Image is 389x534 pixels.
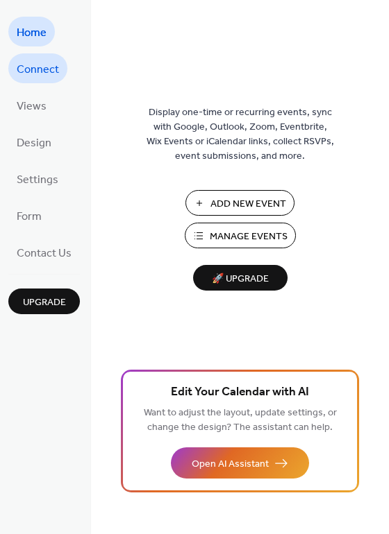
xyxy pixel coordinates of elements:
[8,288,80,314] button: Upgrade
[17,206,42,227] span: Form
[17,243,72,264] span: Contact Us
[8,53,67,83] a: Connect
[17,96,47,117] span: Views
[193,265,288,291] button: 🚀 Upgrade
[185,223,296,248] button: Manage Events
[23,295,66,310] span: Upgrade
[17,169,58,191] span: Settings
[8,164,67,193] a: Settings
[210,197,286,212] span: Add New Event
[201,270,279,288] span: 🚀 Upgrade
[8,200,50,230] a: Form
[144,404,337,437] span: Want to adjust the layout, update settings, or change the design? The assistant can help.
[8,127,60,157] a: Design
[147,105,334,164] span: Display one-time or recurring events, sync with Google, Outlook, Zoom, Eventbrite, Wix Events or ...
[8,90,55,120] a: Views
[17,132,51,154] span: Design
[192,457,269,472] span: Open AI Assistant
[17,22,47,44] span: Home
[185,190,295,216] button: Add New Event
[8,237,80,267] a: Contact Us
[17,59,59,80] span: Connect
[171,383,309,402] span: Edit Your Calendar with AI
[210,230,288,244] span: Manage Events
[171,447,309,479] button: Open AI Assistant
[8,17,55,46] a: Home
